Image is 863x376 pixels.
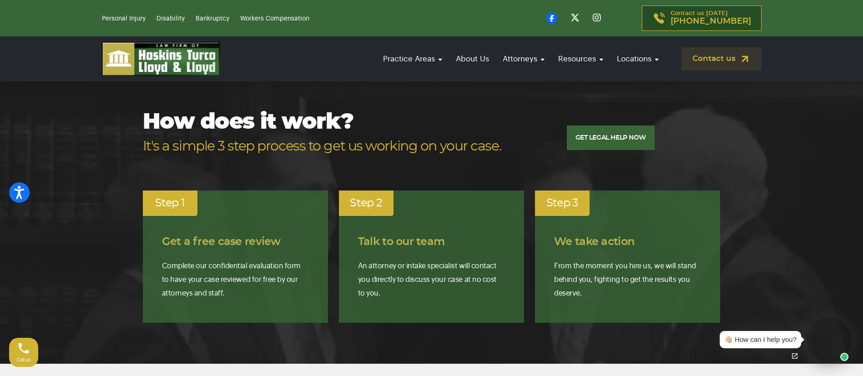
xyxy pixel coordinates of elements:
div: Step 3 [535,191,590,216]
a: Resources [554,46,608,72]
p: An attorney or intake specialist will contact you directly to discuss your case at no cost to you. [358,259,505,300]
div: Step 2 [339,191,394,216]
span: [PHONE_NUMBER] [671,17,751,26]
a: Attorneys [498,46,549,72]
a: Disability [156,15,185,22]
span: Call us [17,357,31,362]
p: From the moment you hire us, we will stand behind you, fighting to get the results you deserve. [554,259,701,300]
a: Open chat [785,346,804,366]
a: About Us [451,46,494,72]
h4: Talk to our team [358,236,505,248]
a: GET LEGAL HELP NOW [567,125,655,150]
span: It's a simple 3 step process to get us working on your case. [143,135,501,159]
h2: How does it work? [143,110,501,159]
img: logo [102,42,220,76]
p: Contact us [DATE] [671,10,751,26]
a: Practice Areas [379,46,447,72]
p: Complete our confidential evaluation form to have your case reviewed for free by our attorneys an... [162,259,309,300]
div: Step 1 [143,191,197,216]
a: Bankruptcy [196,15,229,22]
a: Contact us [681,47,762,70]
h4: Get a free case review [162,236,309,248]
a: Contact us [DATE][PHONE_NUMBER] [642,5,762,31]
div: 👋🏼 How can I help you? [724,335,797,345]
a: Personal Injury [102,15,146,22]
a: Locations [612,46,663,72]
h4: We take action [554,236,701,248]
a: Workers Compensation [240,15,309,22]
